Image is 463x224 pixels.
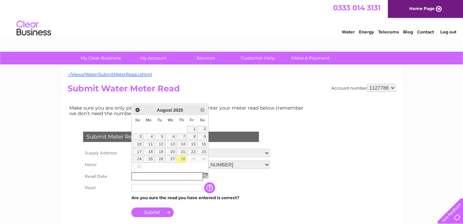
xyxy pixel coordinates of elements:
a: 18 [143,148,154,155]
a: 2 [197,126,207,133]
a: Water [342,29,355,34]
span: Saturday [200,118,205,122]
a: Services [177,52,234,64]
span: August [157,108,172,113]
a: Telecoms [378,29,399,34]
a: 22 [187,148,197,155]
a: 24 [133,156,142,163]
a: My Account [125,52,182,64]
img: ... [203,173,208,178]
span: Prev [135,107,140,113]
a: 5 [155,133,164,140]
a: Log out [440,29,456,34]
th: Read Date [81,171,130,182]
a: 15 [187,141,197,147]
a: 3 [133,133,142,140]
img: logo.png [16,18,51,39]
a: 27 [165,156,176,163]
div: Submit Meter Read [83,132,259,142]
a: 9 [197,133,207,140]
a: Contact [417,29,434,34]
a: 12 [155,141,164,147]
a: 17 [133,148,142,155]
a: 13 [165,141,176,147]
span: Monday [146,118,152,122]
a: 20 [165,148,176,155]
a: 21 [177,148,186,155]
a: 16 [197,141,207,147]
a: 26 [155,156,164,163]
span: Wednesday [168,118,173,122]
a: 19 [155,148,164,155]
a: Customer Help [230,52,286,64]
a: 0333 014 3131 [333,3,381,12]
span: Tuesday [157,118,162,122]
td: Are you sure the read you have entered is correct? [130,193,272,202]
a: Blog [403,29,413,34]
a: 8 [187,133,197,140]
a: 11 [143,141,154,147]
h2: Submit Water Meter Read [68,84,396,97]
span: 2025 [173,108,183,113]
a: 28 [177,156,186,163]
a: 10 [133,141,142,147]
a: ~/Views/Water/SubmitMeterRead.cshtml [68,72,152,77]
a: 25 [143,156,154,163]
a: 7 [177,133,186,140]
a: Prev [133,106,141,114]
a: My Clear Business [72,52,129,64]
td: Make sure you are only paying for what you use. Simply enter your meter read below (remember we d... [68,103,309,118]
a: 4 [143,133,154,140]
span: Thursday [179,118,184,122]
input: Information [204,182,217,193]
th: Read [81,182,130,193]
span: Sunday [135,118,140,122]
a: 6 [165,133,176,140]
th: Supply Address [81,147,130,159]
a: 1 [187,126,197,133]
input: Submit [131,207,174,217]
a: Make A Payment [282,52,339,64]
th: Meter [81,159,130,171]
a: Energy [359,29,374,34]
div: Clear Business is a trading name of Verastar Limited (registered in [GEOGRAPHIC_DATA] No. 3667643... [69,4,395,33]
a: 23 [197,148,207,155]
a: 14 [177,141,186,147]
span: Friday [190,118,194,122]
div: Account number [331,84,396,92]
